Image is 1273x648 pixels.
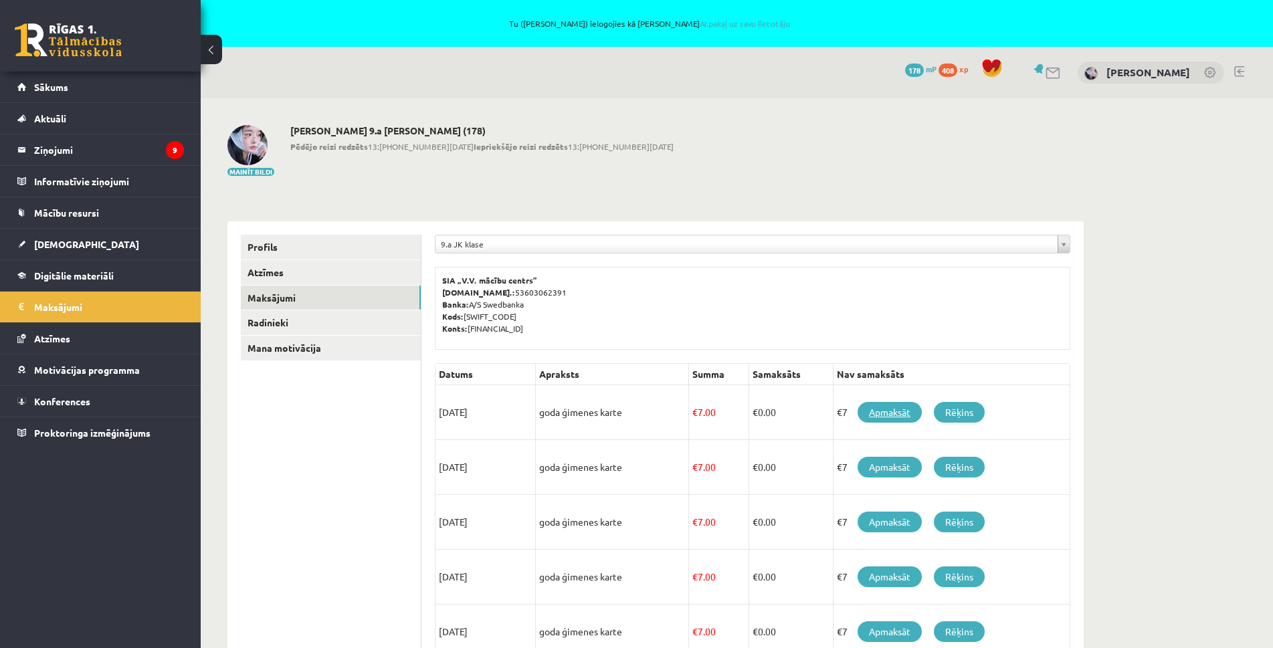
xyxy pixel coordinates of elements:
[442,275,538,286] b: SIA „V.V. mācību centrs”
[34,395,90,407] span: Konferences
[34,166,184,197] legend: Informatīvie ziņojumi
[858,457,922,477] a: Apmaksāt
[536,495,689,550] td: goda ģimenes karte
[17,229,184,259] a: [DEMOGRAPHIC_DATA]
[474,141,568,152] b: Iepriekšējo reizi redzēts
[34,238,139,250] span: [DEMOGRAPHIC_DATA]
[34,81,68,93] span: Sākums
[17,103,184,134] a: Aktuāli
[15,23,122,57] a: Rīgas 1. Tālmācības vidusskola
[692,625,698,637] span: €
[34,364,140,376] span: Motivācijas programma
[858,621,922,642] a: Apmaksāt
[17,323,184,354] a: Atzīmes
[435,495,536,550] td: [DATE]
[834,385,1070,440] td: €7
[688,550,749,605] td: 7.00
[34,427,151,439] span: Proktoringa izmēģinājums
[934,512,985,532] a: Rēķins
[17,134,184,165] a: Ziņojumi9
[536,385,689,440] td: goda ģimenes karte
[688,364,749,385] th: Summa
[34,207,99,219] span: Mācību resursi
[241,286,421,310] a: Maksājumi
[17,354,184,385] a: Motivācijas programma
[834,495,1070,550] td: €7
[688,495,749,550] td: 7.00
[934,566,985,587] a: Rēķins
[154,19,1146,27] span: Tu ([PERSON_NAME]) ielogojies kā [PERSON_NAME]
[435,440,536,495] td: [DATE]
[241,310,421,335] a: Radinieki
[753,570,758,582] span: €
[926,64,937,74] span: mP
[753,625,758,637] span: €
[858,566,922,587] a: Apmaksāt
[34,332,70,344] span: Atzīmes
[905,64,924,77] span: 178
[834,364,1070,385] th: Nav samaksāts
[17,386,184,417] a: Konferences
[435,364,536,385] th: Datums
[17,417,184,448] a: Proktoringa izmēģinājums
[241,235,421,259] a: Profils
[34,112,66,124] span: Aktuāli
[227,125,268,165] img: Viktorija Iļjina
[435,550,536,605] td: [DATE]
[753,461,758,473] span: €
[753,516,758,528] span: €
[939,64,957,77] span: 408
[442,287,515,298] b: [DOMAIN_NAME].:
[17,292,184,322] a: Maksājumi
[692,461,698,473] span: €
[227,168,274,176] button: Mainīt bildi
[753,406,758,418] span: €
[442,299,469,310] b: Banka:
[34,269,114,282] span: Digitālie materiāli
[290,140,674,152] span: 13:[PHONE_NUMBER][DATE] 13:[PHONE_NUMBER][DATE]
[692,516,698,528] span: €
[17,166,184,197] a: Informatīvie ziņojumi
[934,402,985,423] a: Rēķins
[290,141,368,152] b: Pēdējo reizi redzēts
[536,550,689,605] td: goda ģimenes karte
[749,495,834,550] td: 0.00
[536,364,689,385] th: Apraksts
[1106,66,1190,79] a: [PERSON_NAME]
[905,64,937,74] a: 178 mP
[435,385,536,440] td: [DATE]
[934,457,985,477] a: Rēķins
[688,440,749,495] td: 7.00
[17,72,184,102] a: Sākums
[749,550,834,605] td: 0.00
[834,440,1070,495] td: €7
[834,550,1070,605] td: €7
[241,260,421,285] a: Atzīmes
[688,385,749,440] td: 7.00
[17,197,184,228] a: Mācību resursi
[441,235,1052,253] span: 9.a JK klase
[858,512,922,532] a: Apmaksāt
[442,274,1063,334] p: 53603062391 A/S Swedbanka [SWIFT_CODE] [FINANCIAL_ID]
[749,364,834,385] th: Samaksāts
[166,141,184,159] i: 9
[536,440,689,495] td: goda ģimenes karte
[959,64,968,74] span: xp
[241,336,421,360] a: Mana motivācija
[934,621,985,642] a: Rēķins
[692,406,698,418] span: €
[700,18,790,29] a: Atpakaļ uz savu lietotāju
[692,570,698,582] span: €
[858,402,922,423] a: Apmaksāt
[34,292,184,322] legend: Maksājumi
[442,311,464,322] b: Kods:
[17,260,184,291] a: Digitālie materiāli
[749,440,834,495] td: 0.00
[442,323,468,334] b: Konts:
[435,235,1070,253] a: 9.a JK klase
[749,385,834,440] td: 0.00
[34,134,184,165] legend: Ziņojumi
[1084,67,1098,80] img: Viktorija Iļjina
[290,125,674,136] h2: [PERSON_NAME] 9.a [PERSON_NAME] (178)
[939,64,975,74] a: 408 xp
